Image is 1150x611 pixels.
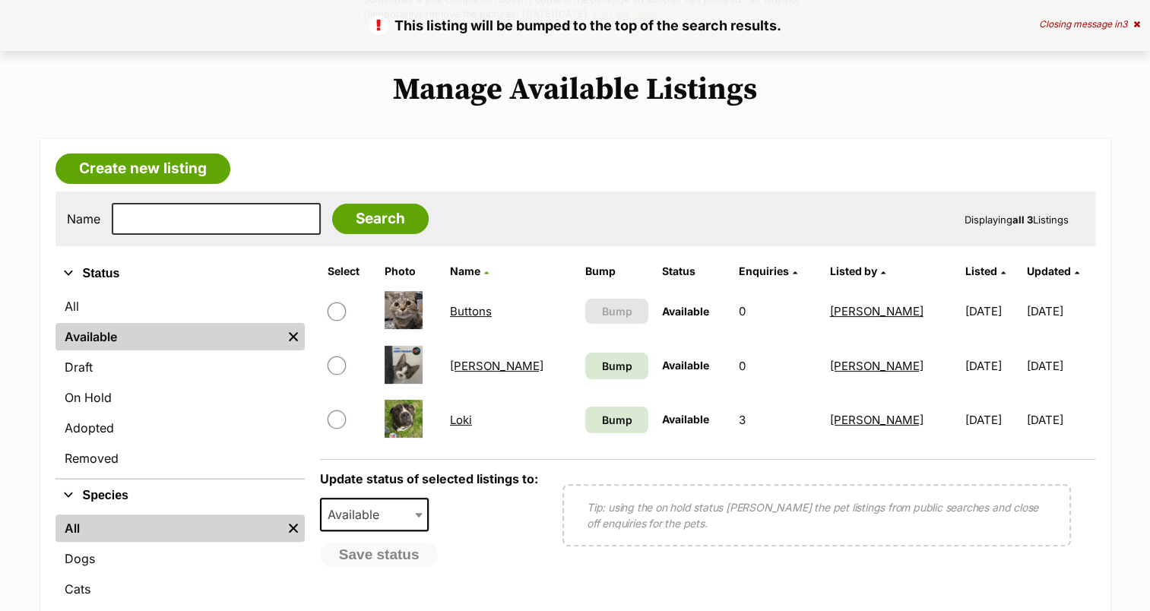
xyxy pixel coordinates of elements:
[830,413,923,427] a: [PERSON_NAME]
[601,412,632,428] span: Bump
[959,394,1025,446] td: [DATE]
[733,394,822,446] td: 3
[585,299,648,324] button: Bump
[587,499,1047,531] p: Tip: using the on hold status [PERSON_NAME] the pet listings from public searches and close off e...
[450,264,489,277] a: Name
[15,15,1135,36] p: This listing will be bumped to the top of the search results.
[601,358,632,374] span: Bump
[55,384,305,411] a: On Hold
[1027,340,1093,392] td: [DATE]
[282,514,305,542] a: Remove filter
[55,575,305,603] a: Cats
[965,264,1006,277] a: Listed
[739,264,789,277] span: translation missing: en.admin.listings.index.attributes.enquiries
[733,340,822,392] td: 0
[55,353,305,381] a: Draft
[959,340,1025,392] td: [DATE]
[830,264,877,277] span: Listed by
[1027,285,1093,337] td: [DATE]
[733,285,822,337] td: 0
[585,407,648,433] a: Bump
[55,323,282,350] a: Available
[1039,19,1140,30] div: Closing message in
[450,413,472,427] a: Loki
[450,304,492,318] a: Buttons
[55,486,305,505] button: Species
[320,498,429,531] span: Available
[332,204,429,234] input: Search
[320,543,439,567] button: Save status
[662,413,709,426] span: Available
[55,293,305,320] a: All
[1027,264,1079,277] a: Updated
[450,359,543,373] a: [PERSON_NAME]
[320,471,538,486] label: Update status of selected listings to:
[55,264,305,283] button: Status
[450,264,480,277] span: Name
[601,303,632,319] span: Bump
[322,504,394,525] span: Available
[579,259,654,283] th: Bump
[959,285,1025,337] td: [DATE]
[282,323,305,350] a: Remove filter
[322,259,377,283] th: Select
[55,545,305,572] a: Dogs
[830,359,923,373] a: [PERSON_NAME]
[55,445,305,472] a: Removed
[1012,214,1033,226] strong: all 3
[830,304,923,318] a: [PERSON_NAME]
[379,259,442,283] th: Photo
[830,264,885,277] a: Listed by
[1027,394,1093,446] td: [DATE]
[55,290,305,478] div: Status
[55,514,282,542] a: All
[739,264,797,277] a: Enquiries
[585,353,648,379] a: Bump
[1122,18,1127,30] span: 3
[1027,264,1071,277] span: Updated
[55,414,305,442] a: Adopted
[662,359,709,372] span: Available
[55,154,230,184] a: Create new listing
[965,264,997,277] span: Listed
[67,212,100,226] label: Name
[656,259,731,283] th: Status
[662,305,709,318] span: Available
[965,214,1069,226] span: Displaying Listings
